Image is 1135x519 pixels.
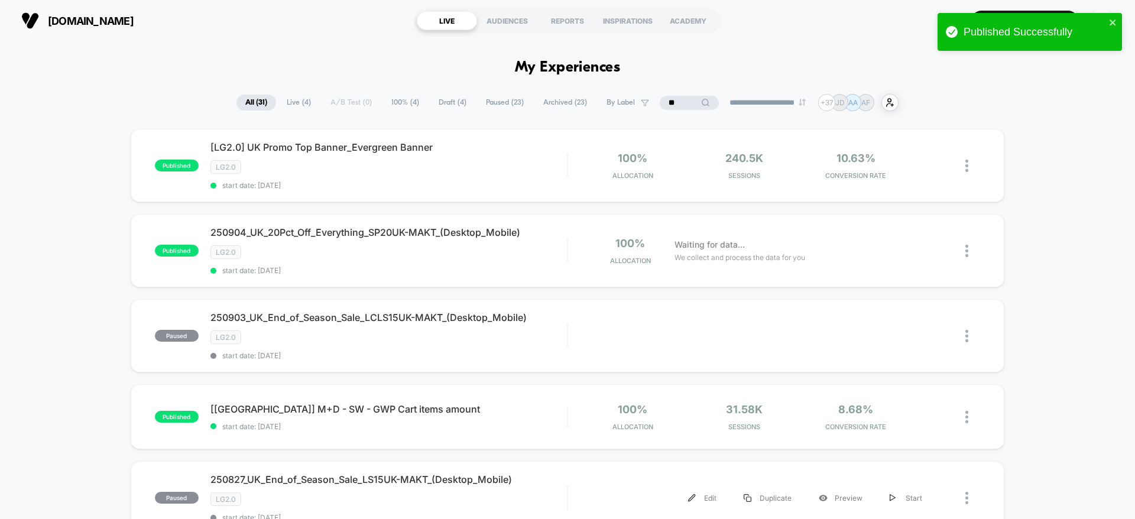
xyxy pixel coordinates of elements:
[210,245,241,259] span: LG2.0
[818,94,835,111] div: + 37
[155,245,199,257] span: published
[477,11,537,30] div: AUDIENCES
[803,171,909,180] span: CONVERSION RATE
[21,12,39,30] img: Visually logo
[610,257,651,265] span: Allocation
[890,494,896,502] img: menu
[612,423,653,431] span: Allocation
[965,160,968,172] img: close
[155,492,199,504] span: paused
[210,330,241,344] span: LG2.0
[674,485,730,511] div: Edit
[861,98,870,107] p: AF
[876,485,936,511] div: Start
[477,95,533,111] span: Paused ( 23 )
[210,312,567,323] span: 250903_UK_End_of_Season_Sale_LCLS15UK-MAKT_(Desktop_Mobile)
[848,98,858,107] p: AA
[799,99,806,106] img: end
[210,492,241,506] span: LG2.0
[236,95,276,111] span: All ( 31 )
[692,423,797,431] span: Sessions
[1109,18,1117,29] button: close
[48,15,134,27] span: [DOMAIN_NAME]
[210,351,567,360] span: start date: [DATE]
[417,11,477,30] div: LIVE
[210,403,567,415] span: [[GEOGRAPHIC_DATA]] M+D - SW - GWP Cart items amount
[835,98,845,107] p: JD
[674,252,805,263] span: We collect and process the data for you
[210,160,241,174] span: LG2.0
[688,494,696,502] img: menu
[965,492,968,504] img: close
[598,11,658,30] div: INSPIRATIONS
[965,411,968,423] img: close
[730,485,805,511] div: Duplicate
[744,494,751,502] img: menu
[965,245,968,257] img: close
[155,160,199,171] span: published
[1091,9,1114,33] div: SF
[278,95,320,111] span: Live ( 4 )
[537,11,598,30] div: REPORTS
[803,423,909,431] span: CONVERSION RATE
[965,330,968,342] img: close
[607,98,635,107] span: By Label
[210,266,567,275] span: start date: [DATE]
[618,403,647,416] span: 100%
[155,330,199,342] span: paused
[618,152,647,164] span: 100%
[615,237,645,249] span: 100%
[726,403,763,416] span: 31.58k
[1087,9,1117,33] button: SF
[210,473,567,485] span: 250827_UK_End_of_Season_Sale_LS15UK-MAKT_(Desktop_Mobile)
[658,11,718,30] div: ACADEMY
[210,141,567,153] span: [LG2.0] UK Promo Top Banner_Evergreen Banner
[155,411,199,423] span: published
[612,171,653,180] span: Allocation
[838,403,873,416] span: 8.68%
[18,11,137,30] button: [DOMAIN_NAME]
[382,95,428,111] span: 100% ( 4 )
[515,59,621,76] h1: My Experiences
[964,26,1105,38] div: Published Successfully
[725,152,763,164] span: 240.5k
[692,171,797,180] span: Sessions
[534,95,596,111] span: Archived ( 23 )
[210,422,567,431] span: start date: [DATE]
[836,152,875,164] span: 10.63%
[430,95,475,111] span: Draft ( 4 )
[805,485,876,511] div: Preview
[210,181,567,190] span: start date: [DATE]
[210,226,567,238] span: 250904_UK_20Pct_Off_Everything_SP20UK-MAKT_(Desktop_Mobile)
[674,238,745,251] span: Waiting for data...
